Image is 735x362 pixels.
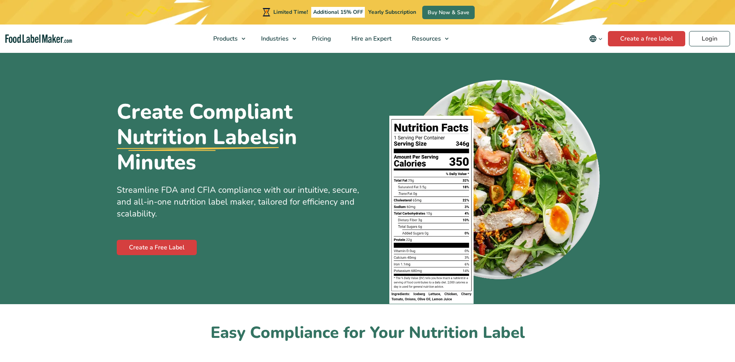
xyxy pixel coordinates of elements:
a: Login [689,31,730,46]
h1: Create Compliant in Minutes [117,99,362,175]
a: Buy Now & Save [422,6,475,19]
span: Products [211,34,238,43]
a: Create a free label [608,31,685,46]
a: Pricing [302,25,340,53]
span: Limited Time! [273,8,308,16]
a: Products [203,25,249,53]
span: Resources [410,34,442,43]
span: Streamline FDA and CFIA compliance with our intuitive, secure, and all-in-one nutrition label mak... [117,184,359,219]
a: Create a Free Label [117,240,197,255]
span: Industries [259,34,289,43]
span: Yearly Subscription [368,8,416,16]
h2: Easy Compliance for Your Nutrition Label [117,323,618,344]
button: Change language [584,31,608,46]
span: Additional 15% OFF [311,7,365,18]
u: Nutrition Labels [117,124,279,150]
a: Food Label Maker homepage [5,34,72,43]
a: Resources [402,25,452,53]
span: Pricing [310,34,332,43]
span: Hire an Expert [349,34,392,43]
img: A plate of food with a nutrition facts label on top of it. [389,75,603,304]
a: Industries [251,25,300,53]
a: Hire an Expert [341,25,400,53]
